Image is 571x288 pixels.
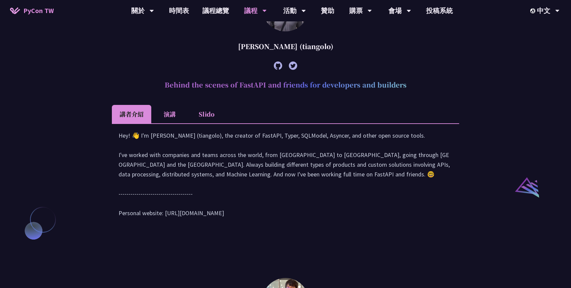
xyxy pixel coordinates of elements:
img: Home icon of PyCon TW 2025 [10,7,20,14]
img: Locale Icon [530,8,537,13]
a: PyCon TW [3,2,60,19]
h2: Behind the scenes of FastAPI and friends for developers and builders [112,75,459,95]
span: PyCon TW [23,6,54,16]
div: Hey! 👋 I'm [PERSON_NAME] (tiangolo), the creator of FastAPI, Typer, SQLModel, Asyncer, and other ... [119,131,452,225]
div: [PERSON_NAME] (tiangolo) [112,36,459,56]
li: 演講 [151,105,188,123]
li: 講者介紹 [112,105,151,123]
li: Slido [188,105,225,123]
